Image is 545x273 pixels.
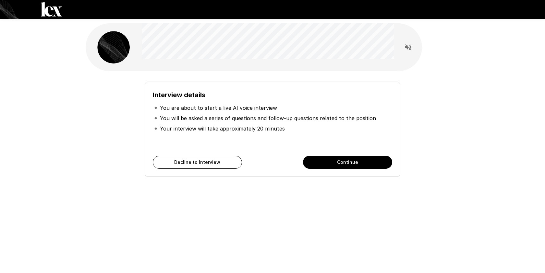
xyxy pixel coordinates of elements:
img: lex_avatar2.png [97,31,130,63]
button: Continue [303,156,392,169]
button: Read questions aloud [402,41,415,54]
button: Decline to Interview [153,156,242,169]
b: Interview details [153,91,205,99]
p: You are about to start a live AI voice interview [160,104,277,112]
p: You will be asked a series of questions and follow-up questions related to the position [160,114,376,122]
p: Your interview will take approximately 20 minutes [160,125,285,132]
